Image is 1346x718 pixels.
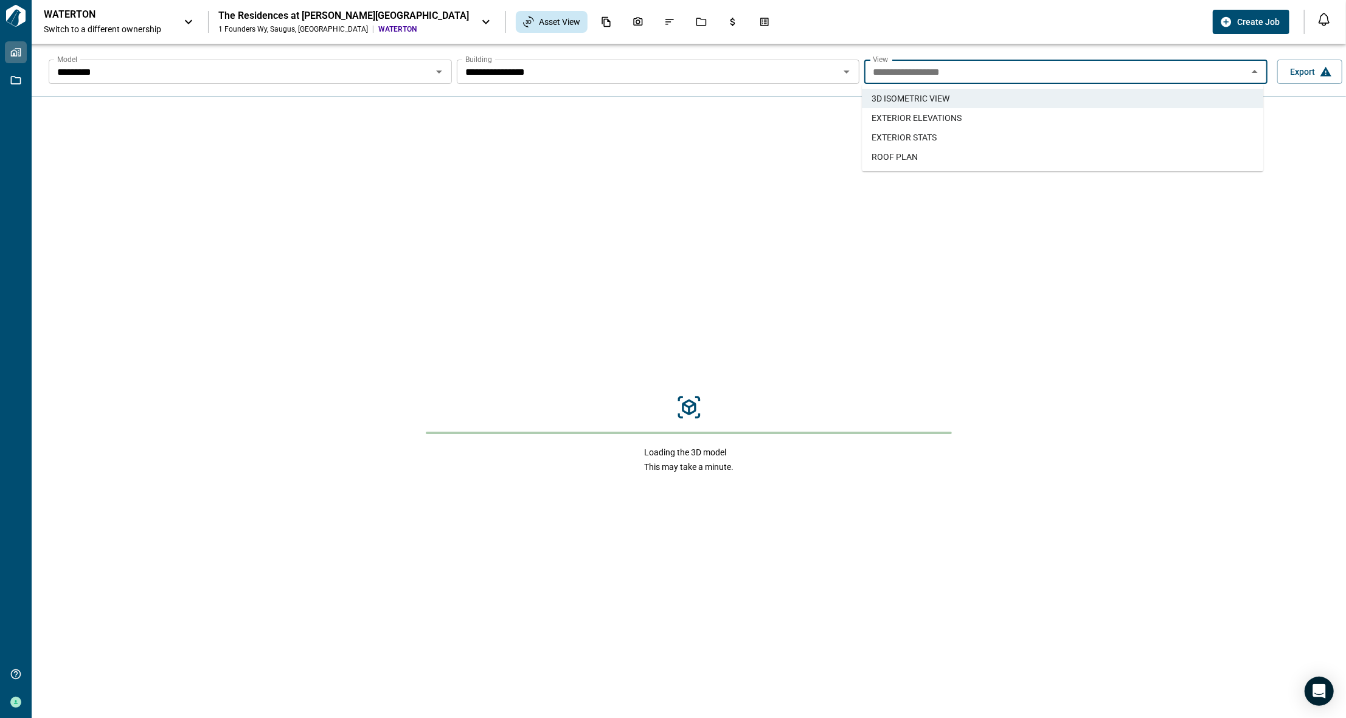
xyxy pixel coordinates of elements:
[44,23,172,35] span: Switch to a different ownership
[689,12,714,32] div: Jobs
[218,10,469,22] div: The Residences at [PERSON_NAME][GEOGRAPHIC_DATA]
[720,12,746,32] div: Budgets
[465,54,492,64] label: Building
[657,12,682,32] div: Issues & Info
[838,63,855,80] button: Open
[872,151,918,163] span: ROOF PLAN
[594,12,619,32] div: Documents
[752,12,777,32] div: Takeoff Center
[1213,10,1289,34] button: Create Job
[644,446,734,458] span: Loading the 3D model
[625,12,651,32] div: Photos
[539,16,580,28] span: Asset View
[1277,60,1342,84] button: Export
[431,63,448,80] button: Open
[1290,66,1315,78] span: Export
[44,9,153,21] p: WATERTON
[1246,63,1263,80] button: Close
[57,54,77,64] label: Model
[218,24,368,34] div: 1 Founders Wy , Saugus , [GEOGRAPHIC_DATA]
[872,112,962,124] span: EXTERIOR ELEVATIONS
[873,54,889,64] label: View
[1305,677,1334,706] div: Open Intercom Messenger
[516,11,588,33] div: Asset View
[872,131,937,143] span: EXTERIOR STATS
[1314,10,1334,29] button: Open notification feed
[644,461,734,473] span: This may take a minute.
[378,24,469,34] span: WATERTON
[872,92,949,105] span: 3D ISOMETRIC VIEW​
[1237,16,1280,28] span: Create Job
